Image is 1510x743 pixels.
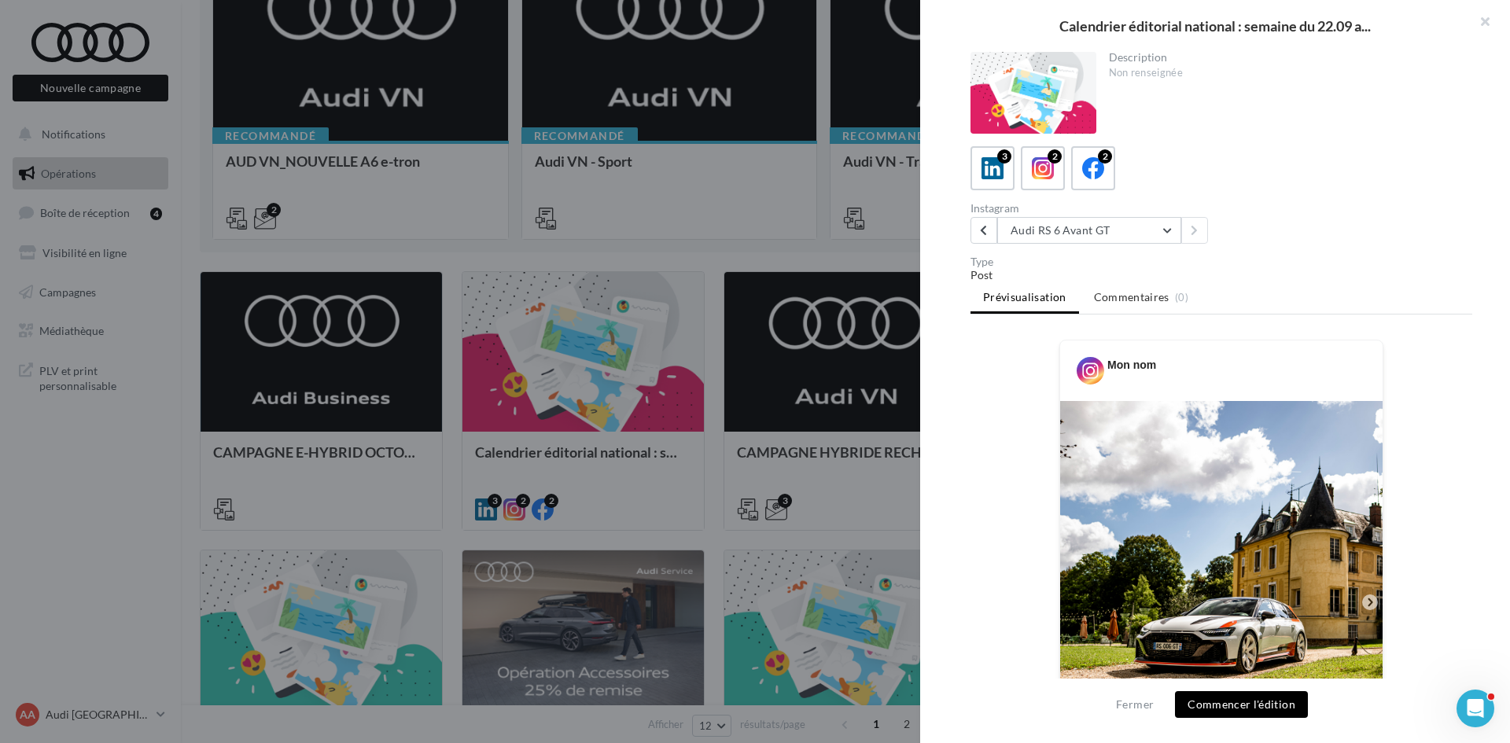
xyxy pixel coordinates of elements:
div: Non renseignée [1109,66,1460,80]
span: Calendrier éditorial national : semaine du 22.09 a... [1059,19,1371,33]
div: Post [970,267,1472,283]
div: 3 [997,149,1011,164]
div: Mon nom [1107,357,1156,373]
span: (0) [1175,291,1188,303]
div: Type [970,256,1472,267]
div: 2 [1098,149,1112,164]
div: 2 [1048,149,1062,164]
button: Fermer [1110,695,1160,714]
span: Commentaires [1094,289,1169,305]
div: Instagram [970,203,1215,214]
iframe: Intercom live chat [1457,690,1494,727]
div: Description [1109,52,1460,63]
button: Commencer l'édition [1175,691,1308,718]
button: Audi RS 6 Avant GT [997,217,1181,244]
